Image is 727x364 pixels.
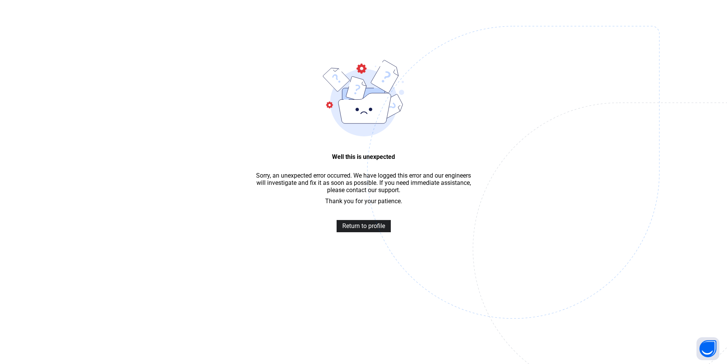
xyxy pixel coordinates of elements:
img: error-bound.9d27ae2af7d8ffd69f21ced9f822e0fd.svg [323,60,404,136]
span: Sorry, an unexpected error occurred. We have logged this error and our engineers will investigate... [255,172,473,194]
button: Open asap [696,337,719,360]
span: Thank you for your patience. [325,197,402,205]
span: Return to profile [342,222,385,230]
span: Well this is unexpected [255,153,473,160]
